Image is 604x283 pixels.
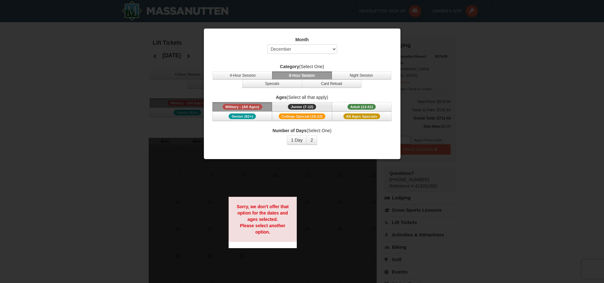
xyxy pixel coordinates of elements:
span: Adult (13-61) [347,104,376,110]
span: All Ages Specials [343,113,380,119]
button: Adult (13-61) [332,102,392,112]
button: Night Session [332,71,391,80]
button: Card Reload [302,80,361,88]
strong: Ages [276,95,287,100]
button: 4-Hour Session [213,71,272,80]
span: Senior (62+) [229,113,256,119]
label: (Select One) [212,127,393,134]
button: Junior (7-12) [272,102,332,112]
label: (Select One) [212,63,393,70]
span: Junior (7-12) [288,104,316,110]
button: 8-Hour Session [272,71,332,80]
button: Senior (62+) [212,112,272,121]
button: Specials [242,80,302,88]
span: College Special (18-22) [279,113,325,119]
label: (Select all that apply) [212,94,393,100]
strong: Number of Days [273,128,307,133]
button: College Special (18-22) [272,112,332,121]
span: Military - (All Ages) [223,104,262,110]
button: Military - (All Ages) [212,102,272,112]
button: All Ages Specials [332,112,392,121]
strong: Month [296,37,309,42]
strong: Category [280,64,299,69]
button: 2 [306,135,317,145]
button: 1 Day [287,135,307,145]
strong: Sorry, we don't offer that option for the dates and ages selected. Please select another option. [237,204,289,235]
